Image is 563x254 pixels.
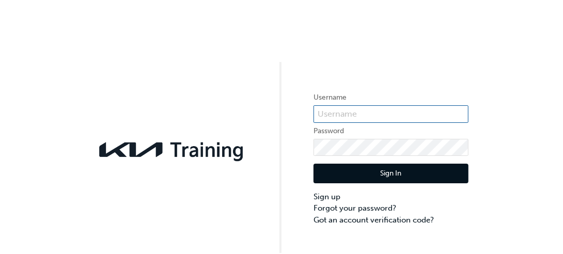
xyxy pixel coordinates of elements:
a: Sign up [314,191,468,203]
label: Username [314,91,468,104]
button: Sign In [314,164,468,183]
a: Forgot your password? [314,202,468,214]
label: Password [314,125,468,137]
img: kia-training [95,136,249,164]
a: Got an account verification code? [314,214,468,226]
input: Username [314,105,468,123]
